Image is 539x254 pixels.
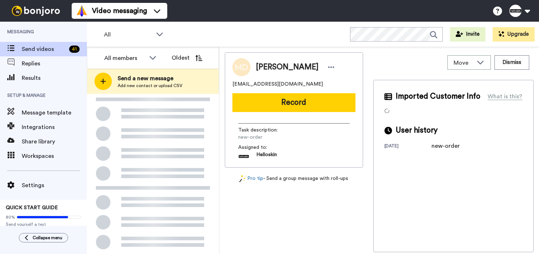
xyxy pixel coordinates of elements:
span: Replies [22,59,87,68]
button: Dismiss [494,55,529,70]
div: [DATE] [384,143,431,150]
span: Collapse menu [33,235,62,241]
span: Send yourself a test [6,221,81,227]
span: Message template [22,108,87,117]
span: Move [454,59,473,67]
span: Integrations [22,123,87,132]
span: Add new contact or upload CSV [118,83,182,89]
button: Invite [450,27,485,42]
span: Helloskin [256,151,277,162]
div: All members [104,54,146,63]
span: Settings [22,181,87,190]
div: What is this? [488,92,522,101]
div: - Send a group message with roll-ups [225,175,363,182]
button: Oldest [166,51,208,65]
span: User history [396,125,438,136]
span: new-order [238,134,307,141]
img: bj-logo-header-white.svg [9,6,63,16]
img: e0e33554-603b-457b-bab1-c5d4e16e99df-1743977302.jpg [238,151,249,162]
span: [EMAIL_ADDRESS][DOMAIN_NAME] [232,81,323,88]
a: Pro tip [239,175,263,182]
div: 41 [69,46,80,53]
span: QUICK START GUIDE [6,205,58,210]
span: Video messaging [92,6,147,16]
div: new-order [431,142,468,150]
span: [PERSON_NAME] [256,62,319,73]
span: Results [22,74,87,82]
span: Imported Customer Info [396,91,480,102]
button: Record [232,93,355,112]
button: Collapse menu [19,233,68,242]
img: Image of Marisa Dempsey [232,58,250,76]
span: Send videos [22,45,66,53]
span: Share library [22,137,87,146]
img: vm-color.svg [76,5,88,17]
span: Task description : [238,126,289,134]
span: Workspaces [22,152,87,160]
button: Upgrade [493,27,535,42]
span: 80% [6,214,15,220]
span: All [104,30,152,39]
span: Send a new message [118,74,182,83]
img: magic-wand.svg [239,175,246,182]
span: Assigned to: [238,144,289,151]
